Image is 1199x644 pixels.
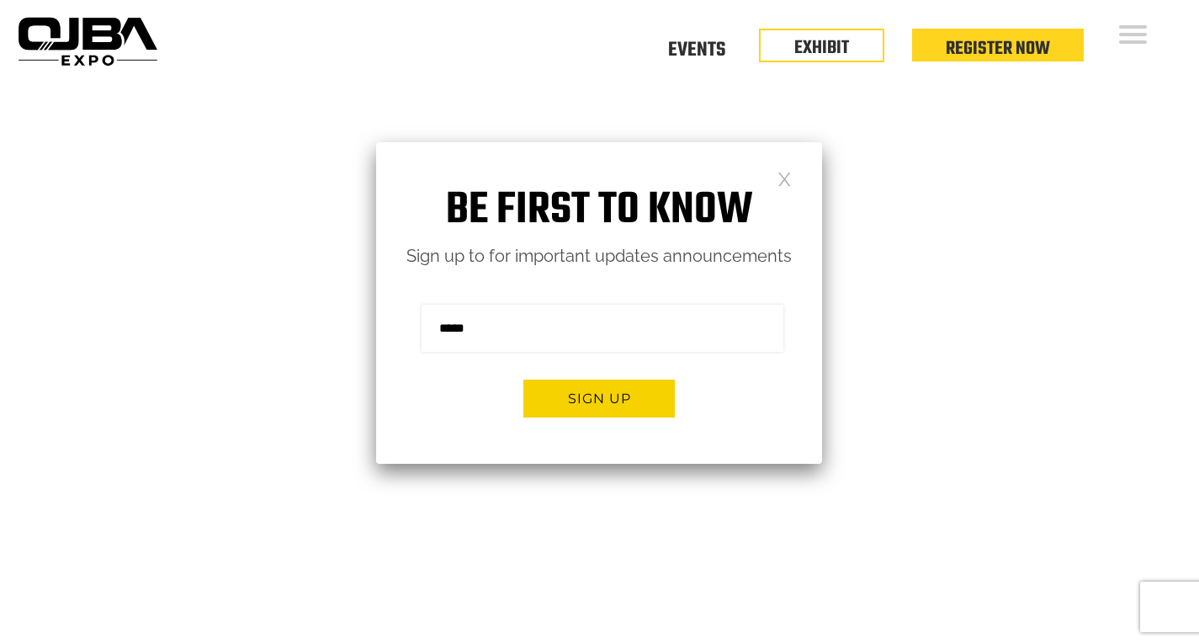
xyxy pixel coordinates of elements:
[794,34,849,62] a: EXHIBIT
[523,380,675,418] button: Sign up
[376,184,822,237] h1: Be first to know
[777,171,792,185] a: Close
[946,35,1050,63] a: Register Now
[376,242,822,271] p: Sign up to for important updates announcements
